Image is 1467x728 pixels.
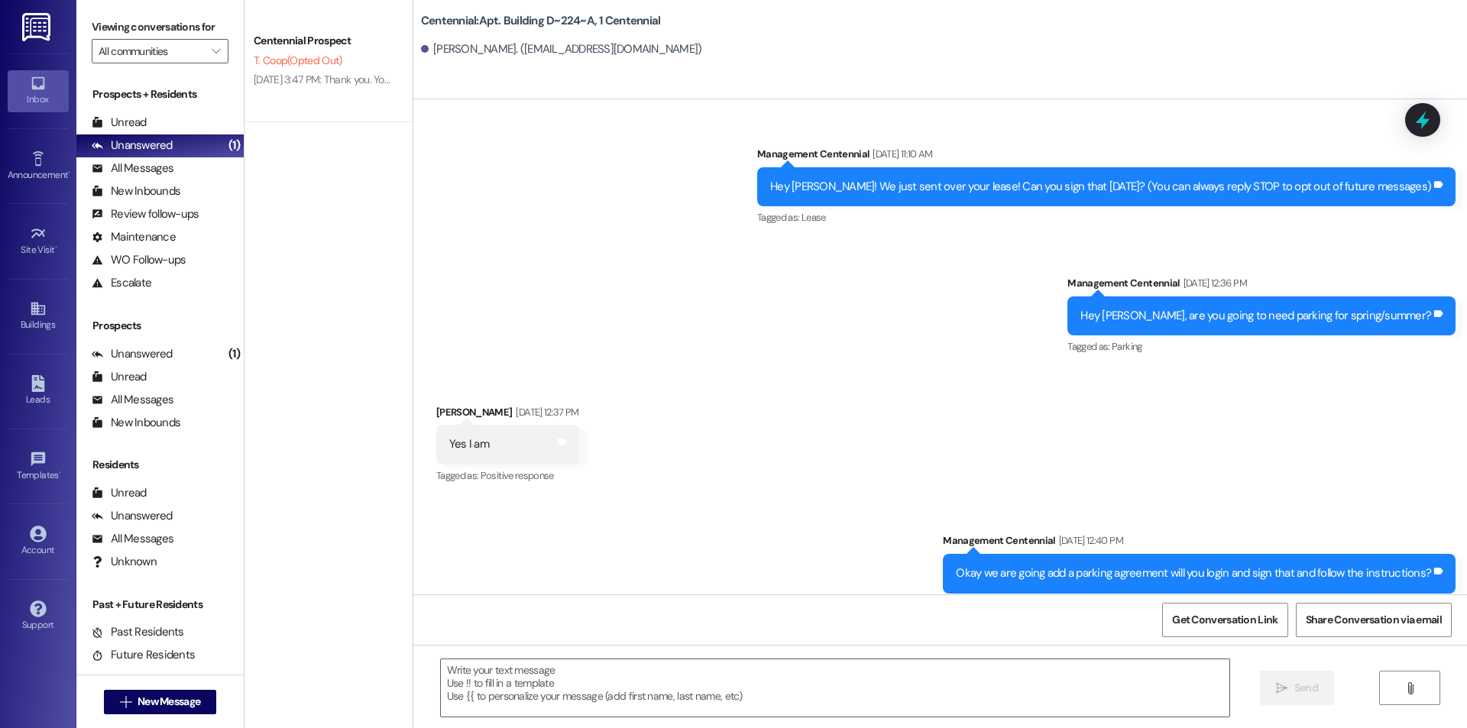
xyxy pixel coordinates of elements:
[449,436,489,452] div: Yes I am
[92,138,173,154] div: Unanswered
[1112,340,1142,353] span: Parking
[1306,612,1442,628] span: Share Conversation via email
[802,211,826,224] span: Lease
[92,647,195,663] div: Future Residents
[76,86,244,102] div: Prospects + Residents
[1404,682,1416,694] i: 
[943,532,1456,554] div: Management Centennial
[1172,612,1278,628] span: Get Conversation Link
[1296,603,1452,637] button: Share Conversation via email
[92,15,228,39] label: Viewing conversations for
[92,531,173,547] div: All Messages
[225,134,244,157] div: (1)
[138,694,200,710] span: New Message
[55,242,57,253] span: •
[943,594,1456,616] div: Tagged as:
[92,508,173,524] div: Unanswered
[436,464,579,487] div: Tagged as:
[59,468,61,478] span: •
[254,33,395,49] div: Centennial Prospect
[92,183,180,199] div: New Inbounds
[22,13,53,41] img: ResiDesk Logo
[481,469,554,482] span: Positive response
[1162,603,1287,637] button: Get Conversation Link
[1180,275,1247,291] div: [DATE] 12:36 PM
[8,370,69,412] a: Leads
[8,446,69,487] a: Templates •
[76,457,244,473] div: Residents
[8,70,69,112] a: Inbox
[92,624,184,640] div: Past Residents
[1276,682,1287,694] i: 
[212,45,220,57] i: 
[956,565,1431,581] div: Okay we are going add a parking agreement will you login and sign that and follow the instructions?
[254,53,342,67] span: T. Coop (Opted Out)
[8,596,69,637] a: Support
[120,696,131,708] i: 
[421,41,702,57] div: [PERSON_NAME]. ([EMAIL_ADDRESS][DOMAIN_NAME])
[869,146,932,162] div: [DATE] 11:10 AM
[1294,680,1318,696] span: Send
[92,252,186,268] div: WO Follow-ups
[92,485,147,501] div: Unread
[92,275,151,291] div: Escalate
[421,13,661,29] b: Centennial: Apt. Building D~224~A, 1 Centennial
[68,167,70,178] span: •
[92,115,147,131] div: Unread
[1080,308,1431,324] div: Hey [PERSON_NAME], are you going to need parking for spring/summer?
[76,597,244,613] div: Past + Future Residents
[92,206,199,222] div: Review follow-ups
[1260,671,1334,705] button: Send
[104,690,217,714] button: New Message
[757,146,1456,167] div: Management Centennial
[92,346,173,362] div: Unanswered
[1067,335,1456,358] div: Tagged as:
[436,404,579,425] div: [PERSON_NAME]
[254,73,1007,86] div: [DATE] 3:47 PM: Thank you. You will no longer receive texts from this thread. Please reply with '...
[757,206,1456,228] div: Tagged as:
[92,160,173,176] div: All Messages
[76,318,244,334] div: Prospects
[225,342,244,366] div: (1)
[92,392,173,408] div: All Messages
[92,415,180,431] div: New Inbounds
[92,554,157,570] div: Unknown
[99,39,204,63] input: All communities
[8,221,69,262] a: Site Visit •
[770,179,1431,195] div: Hey [PERSON_NAME]! We just sent over your lease! Can you sign that [DATE]? (You can always reply ...
[512,404,578,420] div: [DATE] 12:37 PM
[8,296,69,337] a: Buildings
[1055,532,1123,548] div: [DATE] 12:40 PM
[8,521,69,562] a: Account
[92,229,176,245] div: Maintenance
[92,369,147,385] div: Unread
[1067,275,1456,296] div: Management Centennial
